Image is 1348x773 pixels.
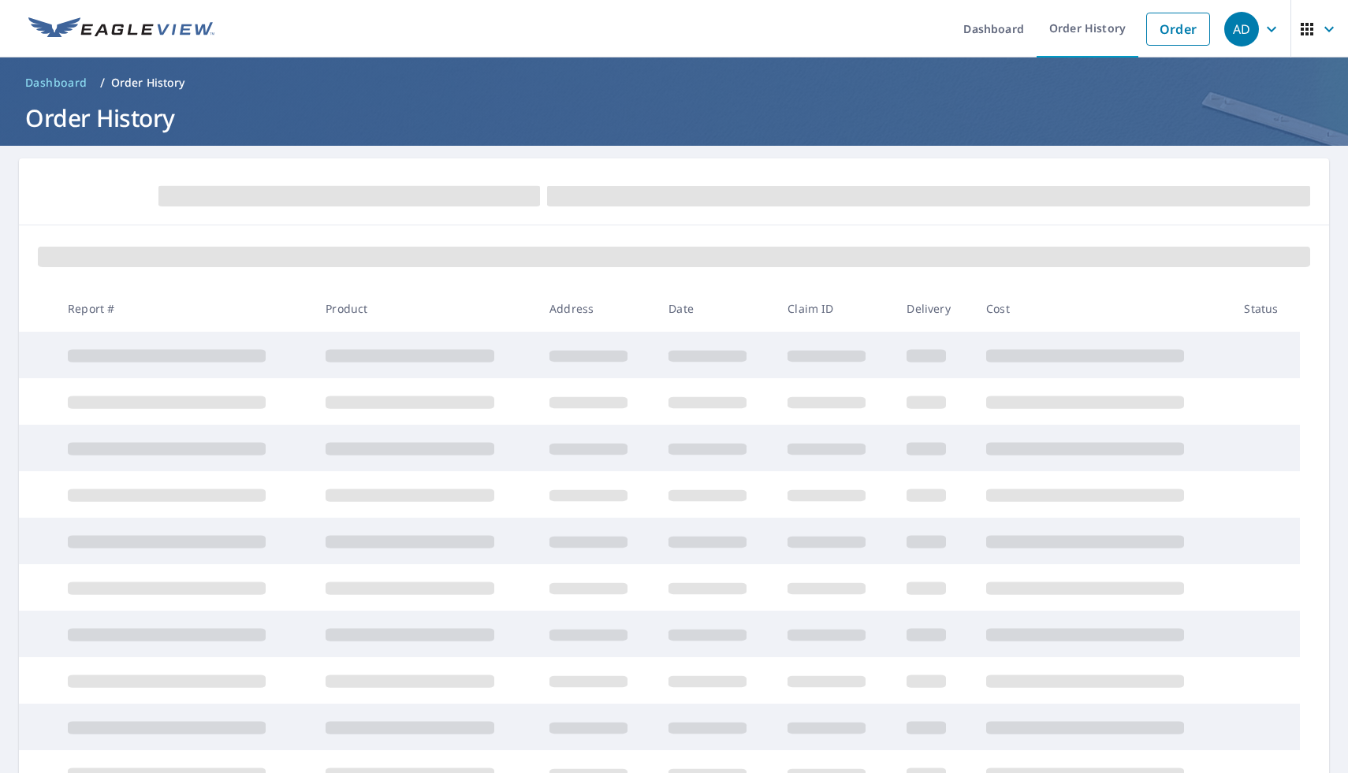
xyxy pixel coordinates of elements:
[1146,13,1210,46] a: Order
[25,75,88,91] span: Dashboard
[55,285,313,332] th: Report #
[1224,12,1259,46] div: AD
[111,75,185,91] p: Order History
[100,73,105,92] li: /
[656,285,775,332] th: Date
[313,285,537,332] th: Product
[974,285,1231,332] th: Cost
[894,285,974,332] th: Delivery
[1231,285,1300,332] th: Status
[537,285,656,332] th: Address
[19,102,1329,134] h1: Order History
[775,285,894,332] th: Claim ID
[19,70,1329,95] nav: breadcrumb
[28,17,214,41] img: EV Logo
[19,70,94,95] a: Dashboard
